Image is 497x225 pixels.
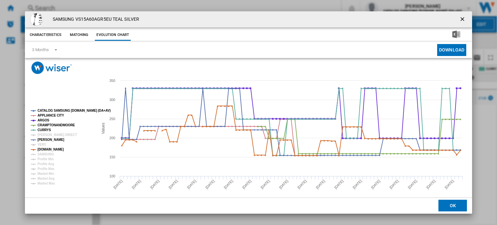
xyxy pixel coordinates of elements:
[50,16,139,23] h4: SAMSUNG VS15A60AGR5EU TEAL SILVER
[315,179,326,190] tspan: [DATE]
[38,177,54,180] tspan: Market Avg
[38,133,77,137] tspan: [PERSON_NAME] DIRECT
[297,179,307,190] tspan: [DATE]
[32,47,49,52] div: 3 Months
[38,182,55,185] tspan: Market Max
[38,128,51,132] tspan: CURRYS
[38,167,55,171] tspan: Profile Max
[38,118,50,122] tspan: ARGOS
[438,200,467,212] button: OK
[437,44,466,56] button: Download
[113,179,123,190] tspan: [DATE]
[131,179,142,190] tspan: [DATE]
[65,29,93,41] button: Matching
[223,179,234,190] tspan: [DATE]
[442,29,470,41] button: Download in Excel
[109,117,115,121] tspan: 250
[109,155,115,159] tspan: 150
[38,109,111,112] tspan: CATALOG SAMSUNG [DOMAIN_NAME] (DA+AV)
[109,136,115,140] tspan: 200
[452,30,460,38] img: excel-24x24.png
[168,179,179,190] tspan: [DATE]
[25,11,472,214] md-dialog: Product popup
[38,152,54,156] tspan: SAMSUNG
[370,179,381,190] tspan: [DATE]
[260,179,271,190] tspan: [DATE]
[28,29,63,41] button: Characteristics
[457,13,469,26] button: getI18NText('BUTTONS.CLOSE_DIALOG')
[38,157,54,161] tspan: Profile Min
[38,143,46,146] tspan: VERY
[109,174,115,178] tspan: 100
[204,179,215,190] tspan: [DATE]
[389,179,399,190] tspan: [DATE]
[101,123,105,134] tspan: Values
[31,62,72,74] img: logo_wiser_300x94.png
[38,148,64,151] tspan: [DOMAIN_NAME]
[241,179,252,190] tspan: [DATE]
[30,13,43,26] img: 3249514_R_Z001A
[459,16,467,24] ng-md-icon: getI18NText('BUTTONS.CLOSE_DIALOG')
[38,172,54,175] tspan: Market Min
[95,29,131,41] button: Evolution chart
[334,179,344,190] tspan: [DATE]
[444,179,455,190] tspan: [DATE]
[38,114,64,117] tspan: APPLIANCE CITY
[38,162,54,166] tspan: Profile Avg
[407,179,418,190] tspan: [DATE]
[278,179,289,190] tspan: [DATE]
[186,179,197,190] tspan: [DATE]
[109,79,115,83] tspan: 350
[352,179,362,190] tspan: [DATE]
[38,123,75,127] tspan: CRAMPTONANDMOORE
[149,179,160,190] tspan: [DATE]
[109,98,115,102] tspan: 300
[425,179,436,190] tspan: [DATE]
[38,138,64,141] tspan: [PERSON_NAME]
